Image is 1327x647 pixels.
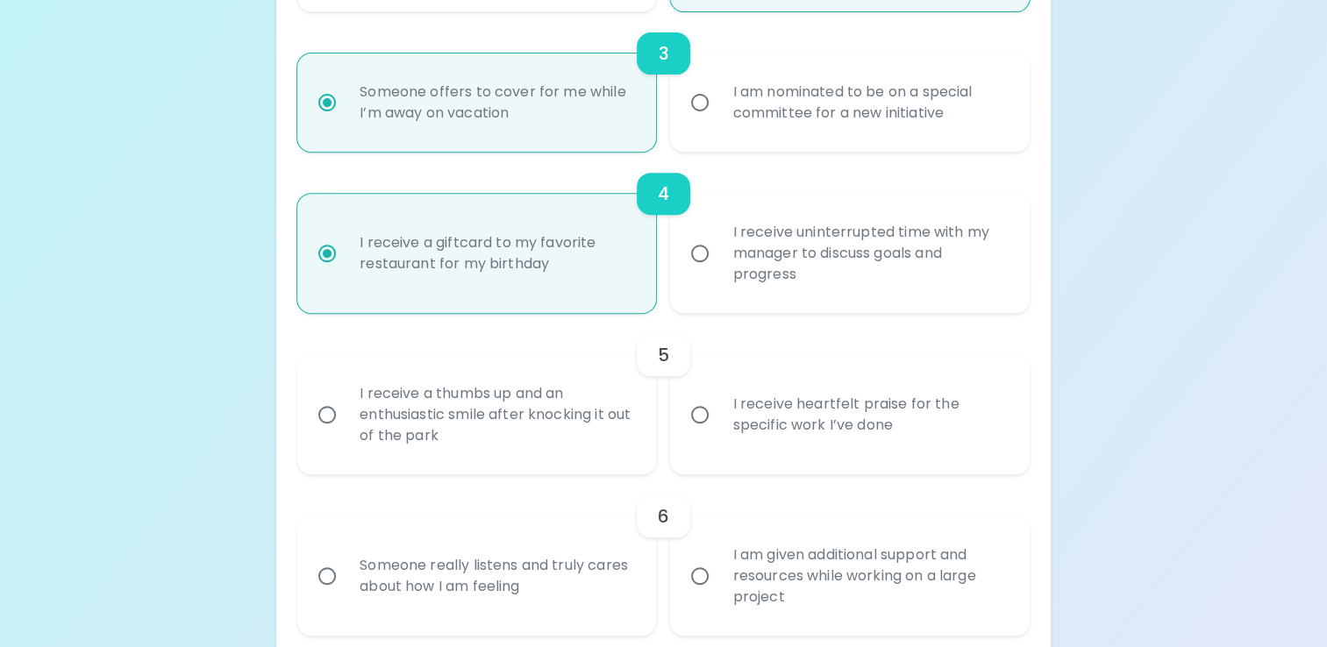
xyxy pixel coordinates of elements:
h6: 5 [658,341,669,369]
div: I receive heartfelt praise for the specific work I’ve done [718,373,1019,457]
div: I receive a thumbs up and an enthusiastic smile after knocking it out of the park [346,362,646,467]
h6: 6 [658,502,669,530]
h6: 3 [658,39,668,68]
div: choice-group-check [297,474,1030,636]
div: I am nominated to be on a special committee for a new initiative [718,60,1019,145]
div: Someone really listens and truly cares about how I am feeling [346,534,646,618]
div: I am given additional support and resources while working on a large project [718,523,1019,629]
div: choice-group-check [297,313,1030,474]
div: I receive a giftcard to my favorite restaurant for my birthday [346,211,646,295]
div: Someone offers to cover for me while I’m away on vacation [346,60,646,145]
h6: 4 [658,180,669,208]
div: I receive uninterrupted time with my manager to discuss goals and progress [718,201,1019,306]
div: choice-group-check [297,11,1030,152]
div: choice-group-check [297,152,1030,313]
